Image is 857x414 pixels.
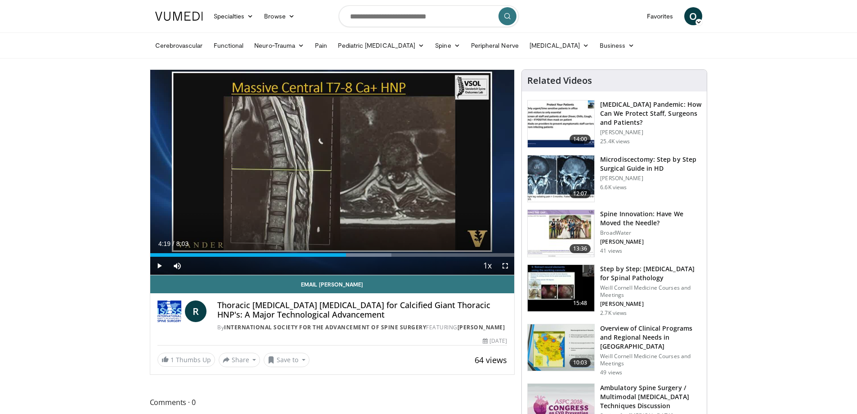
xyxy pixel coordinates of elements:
[600,129,701,136] p: [PERSON_NAME]
[594,36,640,55] a: Business
[150,396,515,408] span: Comments 0
[310,36,332,55] a: Pain
[527,209,701,257] a: 13:36 Spine Innovation: Have We Moved the Needle? BroadWater [PERSON_NAME] 41 views
[155,12,203,21] img: VuMedi Logo
[527,264,701,317] a: 15:48 Step by Step: [MEDICAL_DATA] for Spinal Pathology Weill Cornell Medicine Courses and Meetin...
[684,7,702,25] a: O
[527,155,701,203] a: 12:07 Microdiscectomy: Step by Step Surgical Guide in HD [PERSON_NAME] 6.6K views
[217,300,507,320] h4: Thoracic [MEDICAL_DATA] [MEDICAL_DATA] for Calcified Giant Thoracic HNP's: A Major Technological ...
[600,264,701,282] h3: Step by Step: [MEDICAL_DATA] for Spinal Pathology
[224,323,426,331] a: International Society for the Advancement of Spine Surgery
[600,238,701,246] p: [PERSON_NAME]
[185,300,206,322] a: R
[642,7,679,25] a: Favorites
[150,70,515,275] video-js: Video Player
[150,253,515,257] div: Progress Bar
[600,175,701,182] p: [PERSON_NAME]
[524,36,594,55] a: [MEDICAL_DATA]
[339,5,519,27] input: Search topics, interventions
[528,155,594,202] img: 309c8dce-4554-4cdb-9caa-16f8efb5007a.150x105_q85_crop-smart_upscale.jpg
[478,257,496,275] button: Playback Rate
[528,324,594,371] img: 9e03f059-3abb-4352-96b2-a8392d4c953a.150x105_q85_crop-smart_upscale.jpg
[219,353,260,367] button: Share
[600,309,627,317] p: 2.7K views
[600,100,701,127] h3: [MEDICAL_DATA] Pandemic: How Can We Protect Staff, Surgeons and Patients?
[527,324,701,376] a: 10:03 Overview of Clinical Programs and Regional Needs in [GEOGRAPHIC_DATA] Weill Cornell Medicin...
[157,300,182,322] img: International Society for the Advancement of Spine Surgery
[570,244,591,253] span: 13:36
[176,240,188,247] span: 8:03
[496,257,514,275] button: Fullscreen
[208,7,259,25] a: Specialties
[150,275,515,293] a: Email [PERSON_NAME]
[570,135,591,144] span: 14:00
[466,36,524,55] a: Peripheral Nerve
[600,353,701,367] p: Weill Cornell Medicine Courses and Meetings
[430,36,465,55] a: Spine
[600,369,622,376] p: 49 views
[600,229,701,237] p: BroadWater
[600,247,622,255] p: 41 views
[600,324,701,351] h3: Overview of Clinical Programs and Regional Needs in [GEOGRAPHIC_DATA]
[150,257,168,275] button: Play
[600,184,627,191] p: 6.6K views
[157,353,215,367] a: 1 Thumbs Up
[570,358,591,367] span: 10:03
[527,100,701,148] a: 14:00 [MEDICAL_DATA] Pandemic: How Can We Protect Staff, Surgeons and Patients? [PERSON_NAME] 25....
[458,323,505,331] a: [PERSON_NAME]
[173,240,175,247] span: /
[217,323,507,332] div: By FEATURING
[600,155,701,173] h3: Microdiscectomy: Step by Step Surgical Guide in HD
[483,337,507,345] div: [DATE]
[528,265,594,312] img: 93c73682-4e4b-46d1-bf6b-7a2dde3b5875.150x105_q85_crop-smart_upscale.jpg
[528,210,594,257] img: f71297eb-2265-4fbd-a22c-ad53544bb4f6.150x105_q85_crop-smart_upscale.jpg
[158,240,171,247] span: 4:19
[171,355,174,364] span: 1
[249,36,310,55] a: Neuro-Trauma
[332,36,430,55] a: Pediatric [MEDICAL_DATA]
[150,36,208,55] a: Cerebrovascular
[570,189,591,198] span: 12:07
[208,36,249,55] a: Functional
[527,75,592,86] h4: Related Videos
[528,100,594,147] img: 23648be7-b93f-4b4e-bfe6-94ce1fdb8b7e.150x105_q85_crop-smart_upscale.jpg
[600,209,701,227] h3: Spine Innovation: Have We Moved the Needle?
[600,383,701,410] h3: Ambulatory Spine Surgery / Multimodal [MEDICAL_DATA] Techniques Discussion
[259,7,300,25] a: Browse
[570,299,591,308] span: 15:48
[264,353,310,367] button: Save to
[168,257,186,275] button: Mute
[600,300,701,308] p: [PERSON_NAME]
[600,138,630,145] p: 25.4K views
[475,355,507,365] span: 64 views
[600,284,701,299] p: Weill Cornell Medicine Courses and Meetings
